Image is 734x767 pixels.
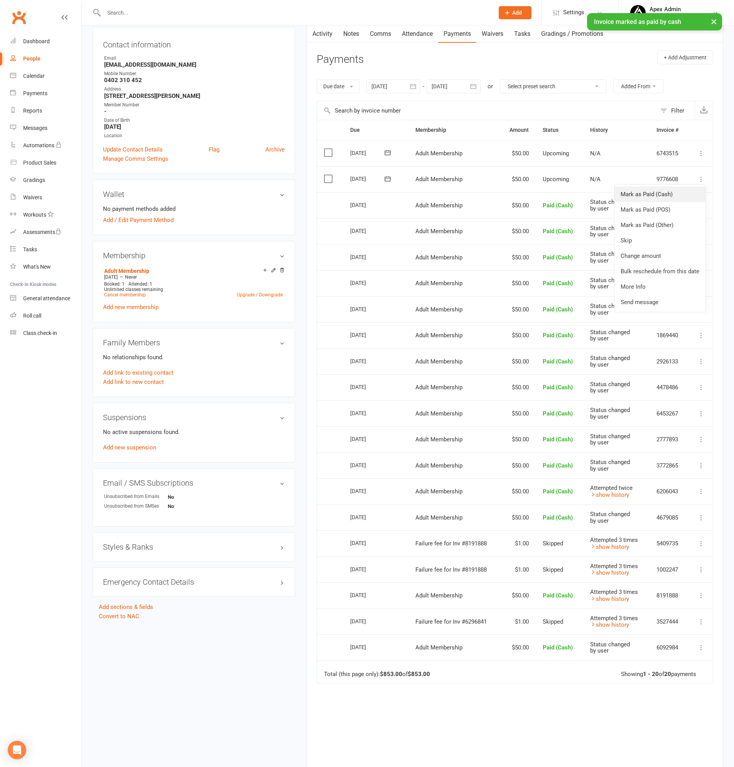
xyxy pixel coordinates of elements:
span: Adult Membership [415,384,462,391]
a: Update Contact Details [103,145,163,154]
span: Failure fee for Inv #8191888 [415,540,487,547]
div: Location [104,132,285,140]
span: Status changed by user [590,303,630,316]
th: Due [343,120,409,140]
span: Paid (Cash) [543,306,573,313]
span: Booked: 1 [104,281,125,287]
button: × [707,13,721,30]
div: [DATE] [350,199,386,211]
td: 1869440 [650,322,688,348]
span: [DATE] [104,274,118,280]
strong: No [168,494,212,500]
div: Payments [23,90,47,96]
td: $50.00 [500,166,536,192]
a: Send message [614,294,705,310]
a: Mark as Paid (Other) [614,217,705,233]
span: Status changed by user [590,407,630,420]
span: Status changed by user [590,251,630,264]
span: Adult Membership [415,592,462,599]
input: Search... [101,7,489,18]
span: Failure fee for Inv #6296841 [415,618,487,625]
div: Filter [671,106,684,115]
div: Workouts [23,212,46,218]
div: Email [104,55,285,62]
a: Workouts [10,206,81,224]
td: $50.00 [500,140,536,167]
div: [DATE] [350,225,386,237]
div: [DATE] [350,485,386,497]
div: What's New [23,264,51,270]
a: Reports [10,102,81,119]
div: Unsubscribed from SMSes [104,503,168,510]
div: [DATE] [350,355,386,367]
a: Clubworx [9,8,29,27]
th: Invoice # [650,120,688,140]
a: Add link to new contact [103,377,164,387]
div: [DATE] [350,459,386,471]
td: 3527444 [650,609,688,635]
a: Roll call [10,307,81,325]
span: Paid (Cash) [543,202,573,209]
a: Waivers [476,25,509,43]
div: Reports [23,108,42,114]
div: Dashboard [23,38,50,44]
span: Skipped [543,618,563,625]
a: show history [590,595,629,602]
th: Status [536,120,583,140]
span: Paid (Cash) [543,462,573,469]
a: What's New [10,258,81,276]
span: Adult Membership [415,254,462,261]
span: Settings [563,4,584,21]
a: Add new membership [103,304,159,311]
div: [DATE] [350,329,386,341]
a: Notes [338,25,364,43]
span: Status changed by user [590,641,630,654]
a: People [10,50,81,67]
p: No relationships found. [103,353,285,362]
a: Comms [364,25,397,43]
span: Adult Membership [415,306,462,313]
strong: $853.00 [408,671,430,678]
td: $50.00 [500,582,536,609]
a: show history [590,621,629,628]
td: $50.00 [500,270,536,296]
strong: 20 [664,671,671,678]
span: Attended: 1 [128,281,152,287]
div: Waivers [23,194,42,200]
a: Payments [10,85,81,102]
h3: Membership [103,251,285,260]
span: Adult Membership [415,176,462,183]
div: [DATE] [350,615,386,627]
a: Automations [10,137,81,154]
span: Status changed by user [590,355,630,368]
a: Skip [614,233,705,248]
strong: No [168,503,212,509]
span: Status changed by user [590,277,630,290]
span: Adult Membership [415,410,462,417]
div: Open Intercom Messenger [8,741,26,759]
h3: Payments [317,54,364,66]
span: Adult Membership [415,332,462,339]
td: 8191888 [650,582,688,609]
span: Paid (Cash) [543,592,573,599]
strong: [DATE] [104,123,285,130]
div: Unsubscribed from Emails [104,493,168,500]
div: [DATE] [350,407,386,419]
td: 5409735 [650,530,688,557]
div: Member Number [104,101,285,109]
h3: Wallet [103,190,285,198]
span: Adult Membership [415,202,462,209]
span: Adult Membership [415,358,462,365]
a: show history [590,569,629,576]
td: 2777893 [650,426,688,452]
span: Paid (Cash) [543,254,573,261]
td: $50.00 [500,634,536,661]
td: $50.00 [500,400,536,427]
h3: Family Members [103,338,285,347]
span: Paid (Cash) [543,436,573,443]
span: Add [512,10,522,16]
div: [DATE] [350,147,386,159]
span: Adult Membership [415,462,462,469]
span: Attempted 3 times [590,537,638,543]
div: General attendance [23,295,70,301]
